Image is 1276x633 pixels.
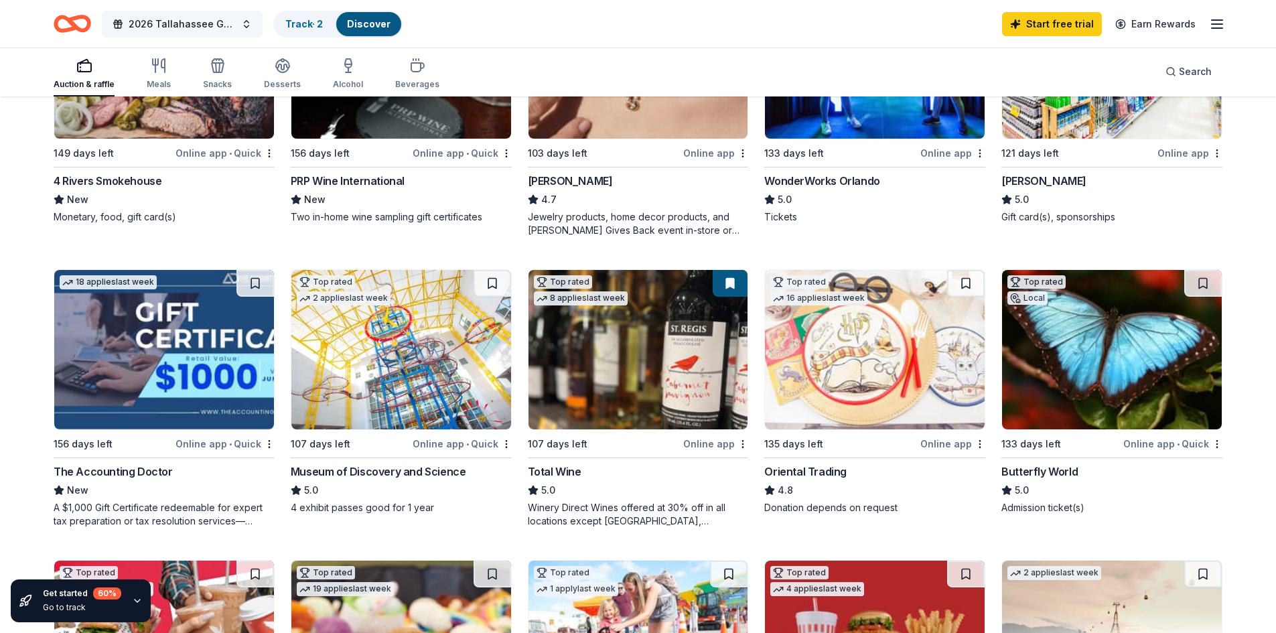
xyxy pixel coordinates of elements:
[285,18,323,29] a: Track· 2
[229,439,232,449] span: •
[129,16,236,32] span: 2026 Tallahassee Gala
[43,602,121,613] div: Go to track
[683,145,748,161] div: Online app
[54,270,274,429] img: Image for The Accounting Doctor
[304,482,318,498] span: 5.0
[264,79,301,90] div: Desserts
[770,291,867,305] div: 16 applies last week
[1015,192,1029,208] span: 5.0
[264,52,301,96] button: Desserts
[291,145,350,161] div: 156 days left
[1155,58,1222,85] button: Search
[1001,210,1222,224] div: Gift card(s), sponsorships
[43,587,121,600] div: Get started
[60,275,157,289] div: 18 applies last week
[1177,439,1180,449] span: •
[541,482,555,498] span: 5.0
[203,79,232,90] div: Snacks
[102,11,263,38] button: 2026 Tallahassee Gala
[1179,64,1212,80] span: Search
[147,52,171,96] button: Meals
[764,464,847,480] div: Oriental Trading
[534,566,592,579] div: Top rated
[297,291,391,305] div: 2 applies last week
[770,275,829,289] div: Top rated
[1001,269,1222,514] a: Image for Butterfly WorldTop ratedLocal133 days leftOnline app•QuickButterfly World5.0Admission t...
[333,79,363,90] div: Alcohol
[1001,436,1061,452] div: 133 days left
[764,501,985,514] div: Donation depends on request
[291,210,512,224] div: Two in-home wine sampling gift certificates
[534,275,592,289] div: Top rated
[347,18,391,29] a: Discover
[291,501,512,514] div: 4 exhibit passes good for 1 year
[333,52,363,96] button: Alcohol
[54,464,173,480] div: The Accounting Doctor
[1002,270,1222,429] img: Image for Butterfly World
[764,436,823,452] div: 135 days left
[93,587,121,600] div: 60 %
[770,566,829,579] div: Top rated
[297,566,355,579] div: Top rated
[395,52,439,96] button: Beverages
[304,192,326,208] span: New
[466,148,469,159] span: •
[1007,566,1101,580] div: 2 applies last week
[273,11,403,38] button: Track· 2Discover
[770,582,864,596] div: 4 applies last week
[764,269,985,514] a: Image for Oriental TradingTop rated16 applieslast week135 days leftOnline appOriental Trading4.8D...
[147,79,171,90] div: Meals
[920,435,985,452] div: Online app
[67,192,88,208] span: New
[54,269,275,528] a: Image for The Accounting Doctor18 applieslast week156 days leftOnline app•QuickThe Accounting Doc...
[67,482,88,498] span: New
[60,566,118,579] div: Top rated
[1001,501,1222,514] div: Admission ticket(s)
[1123,435,1222,452] div: Online app Quick
[54,173,161,189] div: 4 Rivers Smokehouse
[765,270,985,429] img: Image for Oriental Trading
[541,192,557,208] span: 4.7
[395,79,439,90] div: Beverages
[1001,464,1078,480] div: Butterfly World
[54,501,275,528] div: A $1,000 Gift Certificate redeemable for expert tax preparation or tax resolution services—recipi...
[920,145,985,161] div: Online app
[291,436,350,452] div: 107 days left
[291,464,466,480] div: Museum of Discovery and Science
[1015,482,1029,498] span: 5.0
[413,435,512,452] div: Online app Quick
[764,145,824,161] div: 133 days left
[528,173,613,189] div: [PERSON_NAME]
[1007,275,1066,289] div: Top rated
[534,582,618,596] div: 1 apply last week
[534,291,628,305] div: 8 applies last week
[1107,12,1204,36] a: Earn Rewards
[1001,173,1086,189] div: [PERSON_NAME]
[203,52,232,96] button: Snacks
[54,210,275,224] div: Monetary, food, gift card(s)
[778,482,793,498] span: 4.8
[528,270,748,429] img: Image for Total Wine
[528,269,749,528] a: Image for Total WineTop rated8 applieslast week107 days leftOnline appTotal Wine5.0Winery Direct ...
[528,210,749,237] div: Jewelry products, home decor products, and [PERSON_NAME] Gives Back event in-store or online (or ...
[175,435,275,452] div: Online app Quick
[413,145,512,161] div: Online app Quick
[54,8,91,40] a: Home
[683,435,748,452] div: Online app
[229,148,232,159] span: •
[528,501,749,528] div: Winery Direct Wines offered at 30% off in all locations except [GEOGRAPHIC_DATA], [GEOGRAPHIC_DAT...
[297,582,394,596] div: 19 applies last week
[466,439,469,449] span: •
[291,269,512,514] a: Image for Museum of Discovery and ScienceTop rated2 applieslast week107 days leftOnline app•Quick...
[291,270,511,429] img: Image for Museum of Discovery and Science
[528,464,581,480] div: Total Wine
[297,275,355,289] div: Top rated
[1007,291,1048,305] div: Local
[764,210,985,224] div: Tickets
[778,192,792,208] span: 5.0
[1002,12,1102,36] a: Start free trial
[764,173,879,189] div: WonderWorks Orlando
[291,173,405,189] div: PRP Wine International
[1001,145,1059,161] div: 121 days left
[528,436,587,452] div: 107 days left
